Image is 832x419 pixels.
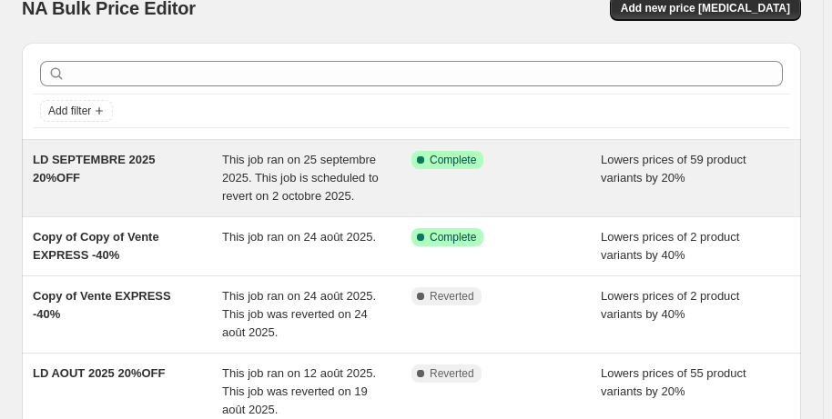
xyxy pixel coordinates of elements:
[33,366,165,380] span: LD AOUT 2025 20%OFF
[33,289,171,321] span: Copy of Vente EXPRESS -40%
[48,104,91,118] span: Add filter
[222,366,376,416] span: This job ran on 12 août 2025. This job was reverted on 19 août 2025.
[601,366,746,398] span: Lowers prices of 55 product variants by 20%
[222,289,376,339] span: This job ran on 24 août 2025. This job was reverted on 24 août 2025.
[430,230,476,244] span: Complete
[222,230,376,244] span: This job ran on 24 août 2025.
[430,153,476,167] span: Complete
[601,230,739,262] span: Lowers prices of 2 product variants by 40%
[40,100,113,122] button: Add filter
[601,289,739,321] span: Lowers prices of 2 product variants by 40%
[33,230,159,262] span: Copy of Copy of Vente EXPRESS -40%
[621,1,790,15] span: Add new price [MEDICAL_DATA]
[430,289,474,304] span: Reverted
[222,153,379,203] span: This job ran on 25 septembre 2025. This job is scheduled to revert on 2 octobre 2025.
[430,366,474,381] span: Reverted
[33,153,155,185] span: LD SEPTEMBRE 2025 20%OFF
[601,153,746,185] span: Lowers prices of 59 product variants by 20%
